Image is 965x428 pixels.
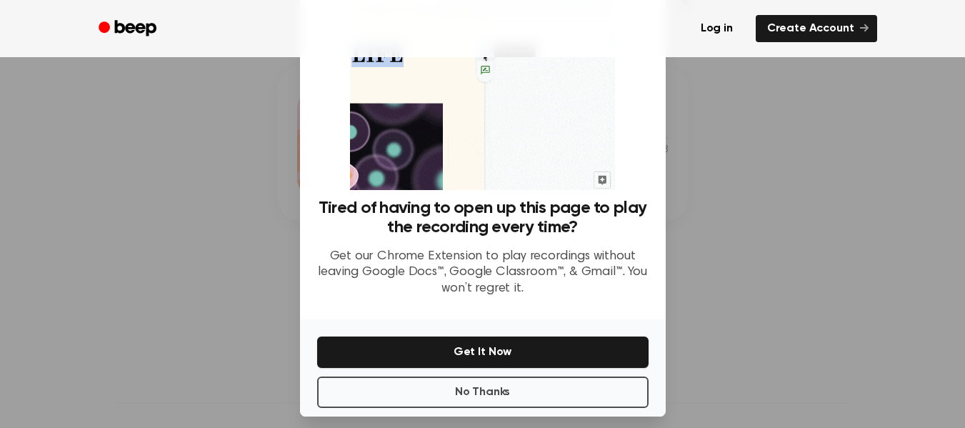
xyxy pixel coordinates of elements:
[317,337,649,368] button: Get It Now
[756,15,877,42] a: Create Account
[317,377,649,408] button: No Thanks
[317,249,649,297] p: Get our Chrome Extension to play recordings without leaving Google Docs™, Google Classroom™, & Gm...
[686,12,747,45] a: Log in
[89,15,169,43] a: Beep
[317,199,649,237] h3: Tired of having to open up this page to play the recording every time?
